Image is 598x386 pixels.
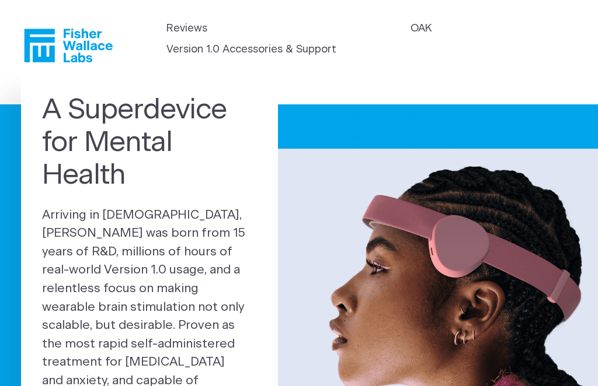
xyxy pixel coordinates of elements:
a: Fisher Wallace [24,29,113,62]
a: Reviews [166,21,207,37]
a: OAK [411,21,432,37]
h1: A Superdevice for Mental Health [42,94,257,192]
a: Version 1.0 Accessories & Support [166,42,336,58]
